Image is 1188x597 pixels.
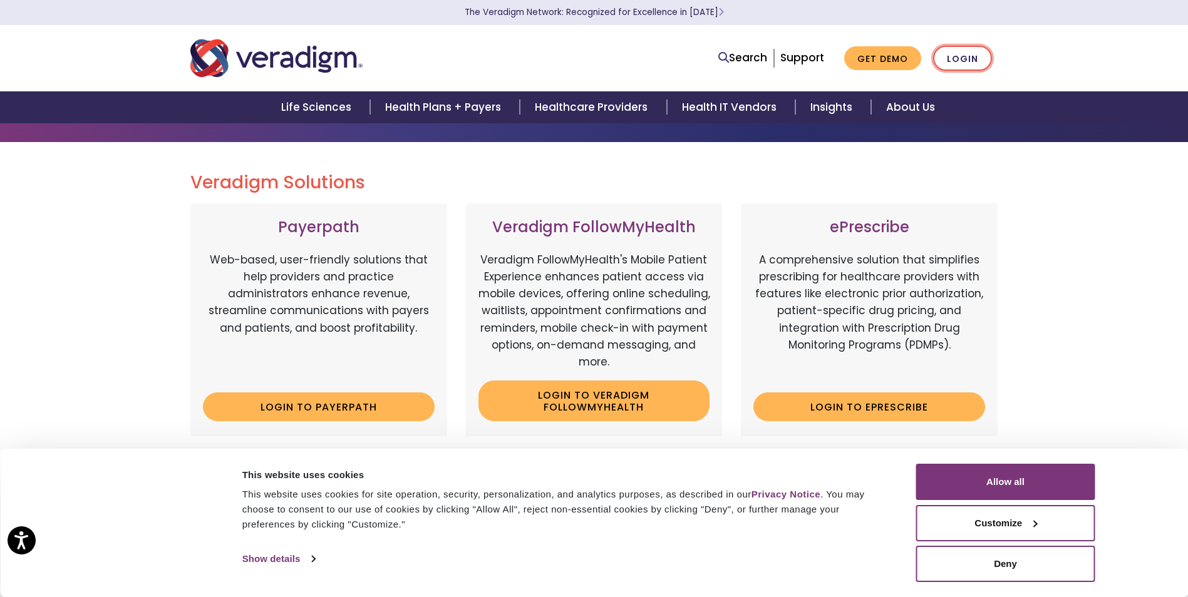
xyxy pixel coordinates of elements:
div: This website uses cookies [242,467,888,482]
iframe: Drift Chat Widget [948,507,1173,582]
a: Search [718,49,767,66]
a: The Veradigm Network: Recognized for Excellence in [DATE]Learn More [465,6,724,18]
p: Veradigm FollowMyHealth's Mobile Patient Experience enhances patient access via mobile devices, o... [478,252,710,370]
p: Web-based, user-friendly solutions that help providers and practice administrators enhance revenu... [203,252,435,383]
a: Login to Payerpath [203,392,435,421]
a: Show details [242,549,315,568]
p: A comprehensive solution that simplifies prescribing for healthcare providers with features like ... [753,252,985,383]
a: Support [780,50,824,65]
a: Healthcare Providers [520,91,666,123]
a: Get Demo [844,46,921,71]
a: Login to ePrescribe [753,392,985,421]
a: Health IT Vendors [667,91,795,123]
a: About Us [871,91,950,123]
a: Insights [795,91,871,123]
h3: Payerpath [203,218,435,237]
img: Veradigm logo [190,38,363,79]
a: Login [933,46,992,71]
h3: ePrescribe [753,218,985,237]
span: Learn More [718,6,724,18]
div: This website uses cookies for site operation, security, personalization, and analytics purposes, ... [242,487,888,532]
h3: Veradigm FollowMyHealth [478,218,710,237]
button: Customize [916,505,1095,541]
h2: Veradigm Solutions [190,172,998,193]
button: Allow all [916,464,1095,500]
a: Health Plans + Payers [370,91,520,123]
a: Login to Veradigm FollowMyHealth [478,380,710,421]
a: Life Sciences [266,91,370,123]
button: Deny [916,546,1095,582]
a: Privacy Notice [752,489,820,499]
